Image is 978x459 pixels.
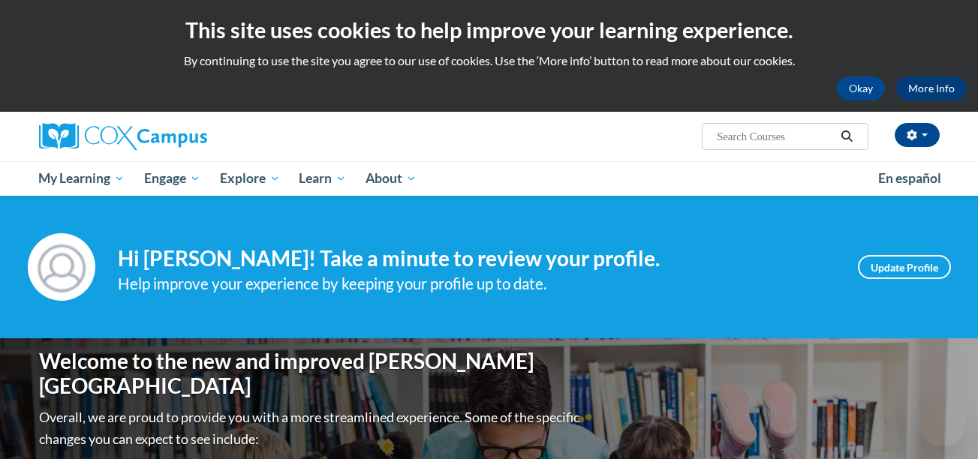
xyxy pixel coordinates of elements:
[11,52,967,69] p: By continuing to use the site you agree to our use of cookies. Use the ‘More info’ button to read...
[210,161,290,196] a: Explore
[299,169,346,187] span: Learn
[38,169,125,187] span: My Learning
[895,123,940,147] button: Account Settings
[144,169,200,187] span: Engage
[835,127,858,145] button: Search
[858,255,951,279] a: Update Profile
[896,76,967,100] a: More Info
[220,169,280,187] span: Explore
[39,123,207,150] img: Cox Campus
[118,271,835,296] div: Help improve your experience by keeping your profile up to date.
[11,15,967,45] h2: This site uses cookies to help improve your learning experience.
[134,161,210,196] a: Engage
[289,161,356,196] a: Learn
[29,161,135,196] a: My Learning
[868,163,951,194] a: En español
[39,349,583,399] h1: Welcome to the new and improved [PERSON_NAME][GEOGRAPHIC_DATA]
[715,127,835,145] input: Search Courses
[118,246,835,271] h4: Hi [PERSON_NAME]! Take a minute to review your profile.
[366,169,417,187] span: About
[28,233,95,301] img: Profile Image
[837,76,885,100] button: Okay
[39,123,324,150] a: Cox Campus
[878,170,941,186] span: En español
[356,161,426,196] a: About
[39,406,583,450] p: Overall, we are proud to provide you with a more streamlined experience. Some of the specific cha...
[918,399,966,447] iframe: Button to launch messaging window
[17,161,962,196] div: Main menu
